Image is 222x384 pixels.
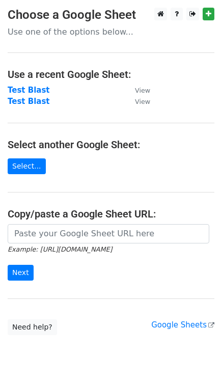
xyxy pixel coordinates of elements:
[8,97,50,106] a: Test Blast
[8,26,214,37] p: Use one of the options below...
[135,87,150,94] small: View
[8,208,214,220] h4: Copy/paste a Google Sheet URL:
[8,68,214,80] h4: Use a recent Google Sheet:
[8,139,214,151] h4: Select another Google Sheet:
[8,224,209,243] input: Paste your Google Sheet URL here
[8,319,57,335] a: Need help?
[135,98,150,105] small: View
[8,158,46,174] a: Select...
[125,97,150,106] a: View
[125,86,150,95] a: View
[8,8,214,22] h3: Choose a Google Sheet
[8,245,112,253] small: Example: [URL][DOMAIN_NAME]
[8,265,34,281] input: Next
[151,320,214,330] a: Google Sheets
[8,86,50,95] a: Test Blast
